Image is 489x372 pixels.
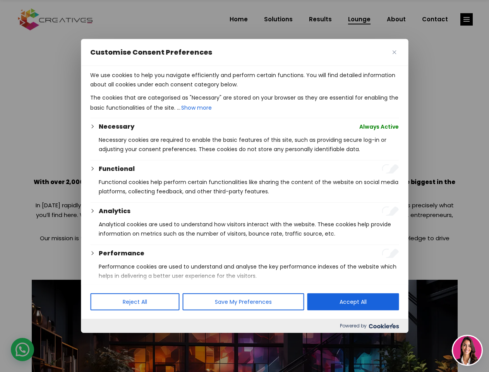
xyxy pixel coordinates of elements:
span: Customise Consent Preferences [90,48,212,57]
input: Enable Performance [382,249,399,258]
span: Always Active [359,122,399,131]
div: Customise Consent Preferences [81,39,408,333]
p: Analytical cookies are used to understand how visitors interact with the website. These cookies h... [99,220,399,238]
img: agent [453,336,482,365]
button: Accept All [307,293,399,310]
button: Reject All [90,293,179,310]
img: Close [392,50,396,54]
p: Necessary cookies are required to enable the basic features of this site, such as providing secur... [99,135,399,154]
p: Functional cookies help perform certain functionalities like sharing the content of the website o... [99,177,399,196]
p: We use cookies to help you navigate efficiently and perform certain functions. You will find deta... [90,71,399,89]
p: Performance cookies are used to understand and analyse the key performance indexes of the website... [99,262,399,281]
button: Functional [99,164,135,174]
p: The cookies that are categorised as "Necessary" are stored on your browser as they are essential ... [90,93,399,113]
button: Close [389,48,399,57]
input: Enable Functional [382,164,399,174]
input: Enable Analytics [382,207,399,216]
button: Performance [99,249,144,258]
div: Powered by [81,319,408,333]
button: Necessary [99,122,134,131]
button: Show more [180,102,213,113]
img: Cookieyes logo [369,324,399,329]
button: Analytics [99,207,130,216]
button: Save My Preferences [182,293,304,310]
